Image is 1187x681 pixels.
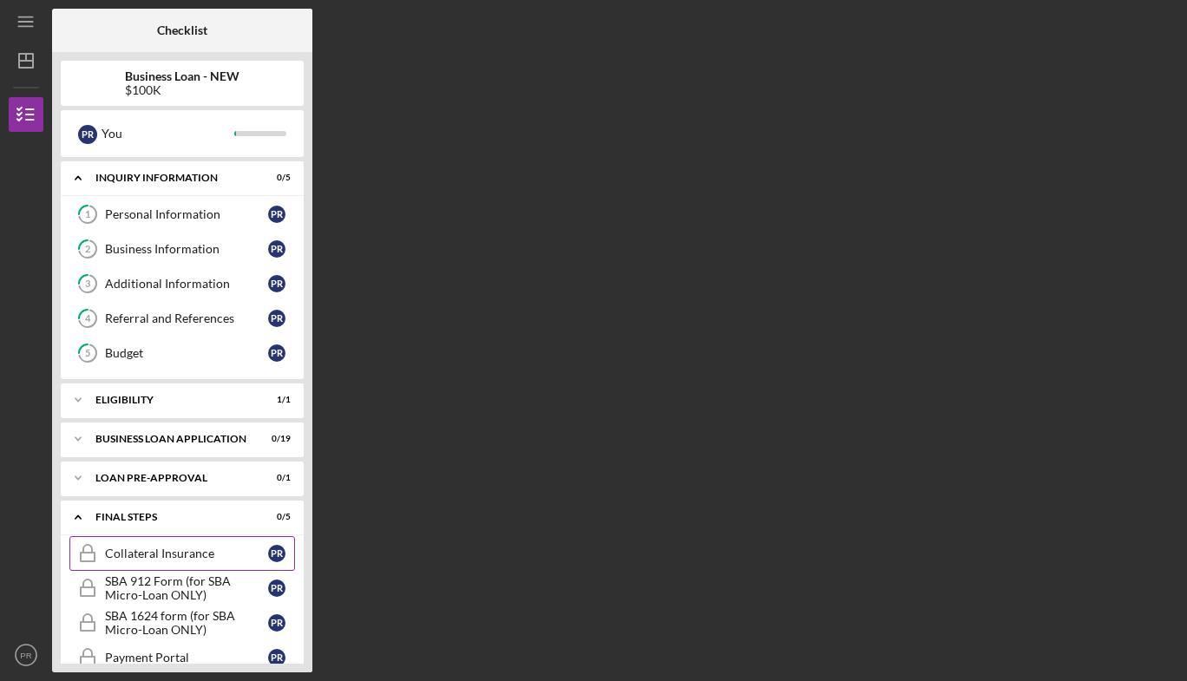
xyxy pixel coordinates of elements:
div: P R [268,344,285,362]
div: FINAL STEPS [95,512,247,522]
div: Budget [105,346,268,360]
a: SBA 1624 form (for SBA Micro-Loan ONLY)PR [69,606,295,640]
tspan: 4 [85,313,91,324]
text: PR [20,651,31,660]
div: P R [268,275,285,292]
tspan: 2 [85,244,90,255]
div: 0 / 1 [259,473,291,483]
div: Business Information [105,242,268,256]
div: Referral and References [105,311,268,325]
div: P R [268,206,285,223]
div: 0 / 19 [259,434,291,444]
a: 1Personal InformationPR [69,197,295,232]
div: P R [78,125,97,144]
div: Personal Information [105,207,268,221]
div: 0 / 5 [259,173,291,183]
div: 1 / 1 [259,395,291,405]
b: Checklist [157,23,207,37]
div: Collateral Insurance [105,547,268,560]
a: 4Referral and ReferencesPR [69,301,295,336]
div: P R [268,240,285,258]
div: You [102,119,234,148]
div: BUSINESS LOAN APPLICATION [95,434,247,444]
div: 0 / 5 [259,512,291,522]
div: P R [268,614,285,632]
div: P R [268,649,285,666]
tspan: 5 [85,348,90,359]
a: SBA 912 Form (for SBA Micro-Loan ONLY)PR [69,571,295,606]
div: $100K [125,83,239,97]
a: 3Additional InformationPR [69,266,295,301]
div: Additional Information [105,277,268,291]
a: 2Business InformationPR [69,232,295,266]
div: SBA 912 Form (for SBA Micro-Loan ONLY) [105,574,268,602]
div: INQUIRY INFORMATION [95,173,247,183]
a: Payment PortalPR [69,640,295,675]
div: P R [268,580,285,597]
div: LOAN PRE-APPROVAL [95,473,247,483]
b: Business Loan - NEW [125,69,239,83]
button: PR [9,638,43,672]
div: P R [268,310,285,327]
a: 5BudgetPR [69,336,295,370]
div: SBA 1624 form (for SBA Micro-Loan ONLY) [105,609,268,637]
div: ELIGIBILITY [95,395,247,405]
tspan: 3 [85,278,90,290]
a: Collateral InsurancePR [69,536,295,571]
div: P R [268,545,285,562]
tspan: 1 [85,209,90,220]
div: Payment Portal [105,651,268,665]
